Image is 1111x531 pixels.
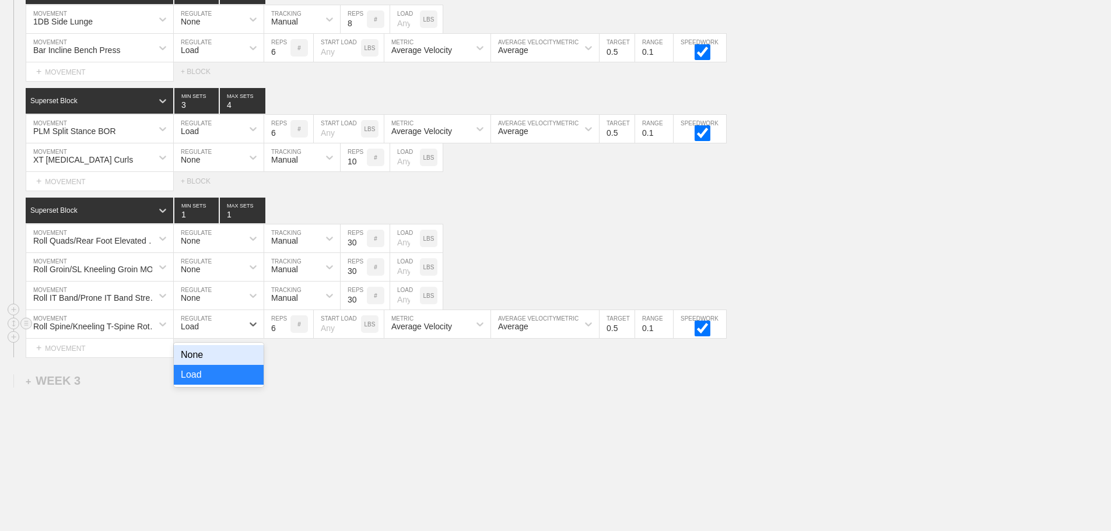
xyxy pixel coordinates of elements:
[33,265,159,274] div: Roll Groin/SL Kneeling Groin MOB
[365,45,376,51] p: LBS
[36,66,41,76] span: +
[271,236,298,245] div: Manual
[271,293,298,303] div: Manual
[498,45,528,55] div: Average
[33,236,160,245] div: Roll Quads/Rear Foot Elevated Stretch
[374,154,377,161] p: #
[220,88,265,114] input: None
[181,17,200,26] div: None
[181,177,222,185] div: + BLOCK
[33,155,133,164] div: XT [MEDICAL_DATA] Curls
[26,62,174,82] div: MOVEMENT
[26,339,174,358] div: MOVEMENT
[423,154,434,161] p: LBS
[26,374,80,388] div: WEEK 3
[297,321,301,328] p: #
[374,293,377,299] p: #
[181,45,199,55] div: Load
[174,345,264,365] div: None
[181,293,200,303] div: None
[181,322,199,331] div: Load
[271,17,298,26] div: Manual
[423,264,434,270] p: LBS
[33,126,116,136] div: PLM Split Stance BOR
[181,126,199,136] div: Load
[1053,475,1111,531] iframe: Chat Widget
[498,322,528,331] div: Average
[181,265,200,274] div: None
[33,293,160,303] div: Roll IT Band/Prone IT Band Stretch
[391,322,452,331] div: Average Velocity
[423,235,434,242] p: LBS
[423,293,434,299] p: LBS
[374,235,377,242] p: #
[181,68,222,76] div: + BLOCK
[220,198,265,223] input: None
[26,377,31,386] span: +
[26,172,174,191] div: MOVEMENT
[36,176,41,186] span: +
[390,282,420,310] input: Any
[390,5,420,33] input: Any
[423,16,434,23] p: LBS
[390,143,420,171] input: Any
[30,206,78,214] div: Superset Block
[33,322,160,331] div: Roll Spine/Kneeling T-Spine Rotation
[314,34,361,62] input: Any
[174,365,264,385] div: Load
[181,236,200,245] div: None
[271,265,298,274] div: Manual
[374,264,377,270] p: #
[365,321,376,328] p: LBS
[36,343,41,353] span: +
[30,97,78,105] div: Superset Block
[314,115,361,143] input: Any
[314,310,361,338] input: Any
[33,17,93,26] div: 1DB Side Lunge
[390,224,420,252] input: Any
[181,155,200,164] div: None
[33,45,120,55] div: Bar Incline Bench Press
[498,126,528,136] div: Average
[391,126,452,136] div: Average Velocity
[365,126,376,132] p: LBS
[391,45,452,55] div: Average Velocity
[297,45,301,51] p: #
[390,253,420,281] input: Any
[297,126,301,132] p: #
[271,155,298,164] div: Manual
[374,16,377,23] p: #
